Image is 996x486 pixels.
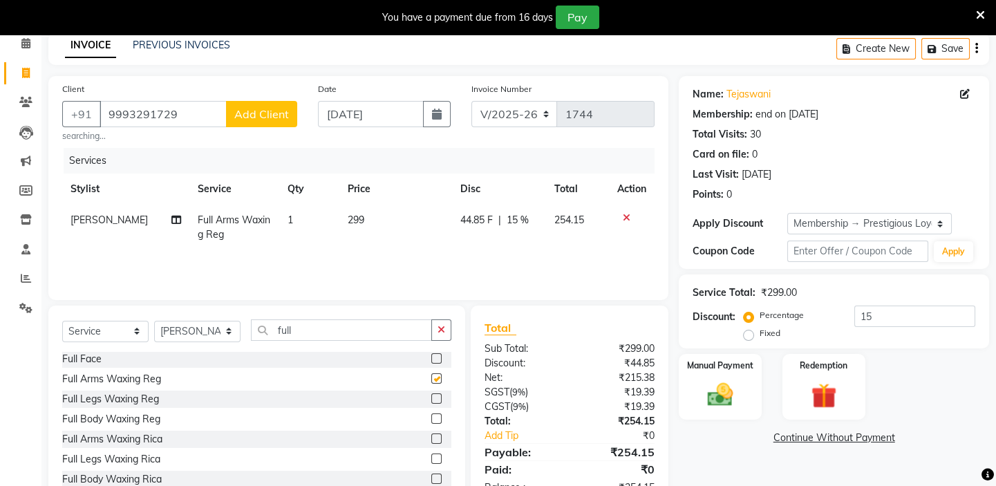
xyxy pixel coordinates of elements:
[687,359,753,372] label: Manual Payment
[279,174,339,205] th: Qty
[570,444,665,460] div: ₹254.15
[693,127,747,142] div: Total Visits:
[474,356,570,371] div: Discount:
[570,414,665,429] div: ₹254.15
[803,380,845,412] img: _gift.svg
[693,87,724,102] div: Name:
[348,214,364,226] span: 299
[474,371,570,385] div: Net:
[760,309,804,321] label: Percentage
[62,83,84,95] label: Client
[934,241,973,262] button: Apply
[750,127,761,142] div: 30
[570,356,665,371] div: ₹44.85
[62,101,101,127] button: +91
[382,10,553,25] div: You have a payment due from 16 days
[498,213,501,227] span: |
[474,400,570,414] div: ( )
[755,107,818,122] div: end on [DATE]
[474,444,570,460] div: Payable:
[62,174,189,205] th: Stylist
[760,327,780,339] label: Fixed
[460,213,493,227] span: 44.85 F
[133,39,230,51] a: PREVIOUS INVOICES
[452,174,546,205] th: Disc
[474,385,570,400] div: ( )
[570,342,665,356] div: ₹299.00
[554,214,584,226] span: 254.15
[485,400,510,413] span: CGST
[699,380,741,409] img: _cash.svg
[471,83,532,95] label: Invoice Number
[71,214,148,226] span: [PERSON_NAME]
[836,38,916,59] button: Create New
[921,38,970,59] button: Save
[693,167,739,182] div: Last Visit:
[693,310,735,324] div: Discount:
[62,432,162,447] div: Full Arms Waxing Rica
[570,461,665,478] div: ₹0
[693,107,753,122] div: Membership:
[64,148,665,174] div: Services
[62,452,160,467] div: Full Legs Waxing Rica
[726,87,771,102] a: Tejaswani
[251,319,432,341] input: Search or Scan
[318,83,337,95] label: Date
[546,174,610,205] th: Total
[512,386,525,398] span: 9%
[693,187,724,202] div: Points:
[474,461,570,478] div: Paid:
[474,414,570,429] div: Total:
[65,33,116,58] a: INVOICE
[570,371,665,385] div: ₹215.38
[198,214,270,241] span: Full Arms Waxing Reg
[693,147,749,162] div: Card on file:
[62,412,160,427] div: Full Body Waxing Reg
[556,6,599,29] button: Pay
[761,286,797,300] div: ₹299.00
[693,286,755,300] div: Service Total:
[474,429,585,443] a: Add Tip
[62,392,159,406] div: Full Legs Waxing Reg
[62,372,161,386] div: Full Arms Waxing Reg
[585,429,665,443] div: ₹0
[474,342,570,356] div: Sub Total:
[682,431,986,445] a: Continue Without Payment
[234,107,289,121] span: Add Client
[787,241,928,262] input: Enter Offer / Coupon Code
[570,385,665,400] div: ₹19.39
[507,213,529,227] span: 15 %
[752,147,758,162] div: 0
[100,101,227,127] input: Search by Name/Mobile/Email/Code
[609,174,655,205] th: Action
[742,167,771,182] div: [DATE]
[62,352,102,366] div: Full Face
[693,216,787,231] div: Apply Discount
[485,386,509,398] span: SGST
[62,130,297,142] small: searching...
[226,101,297,127] button: Add Client
[189,174,279,205] th: Service
[726,187,732,202] div: 0
[693,244,787,259] div: Coupon Code
[339,174,452,205] th: Price
[485,321,516,335] span: Total
[570,400,665,414] div: ₹19.39
[800,359,847,372] label: Redemption
[288,214,293,226] span: 1
[513,401,526,412] span: 9%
